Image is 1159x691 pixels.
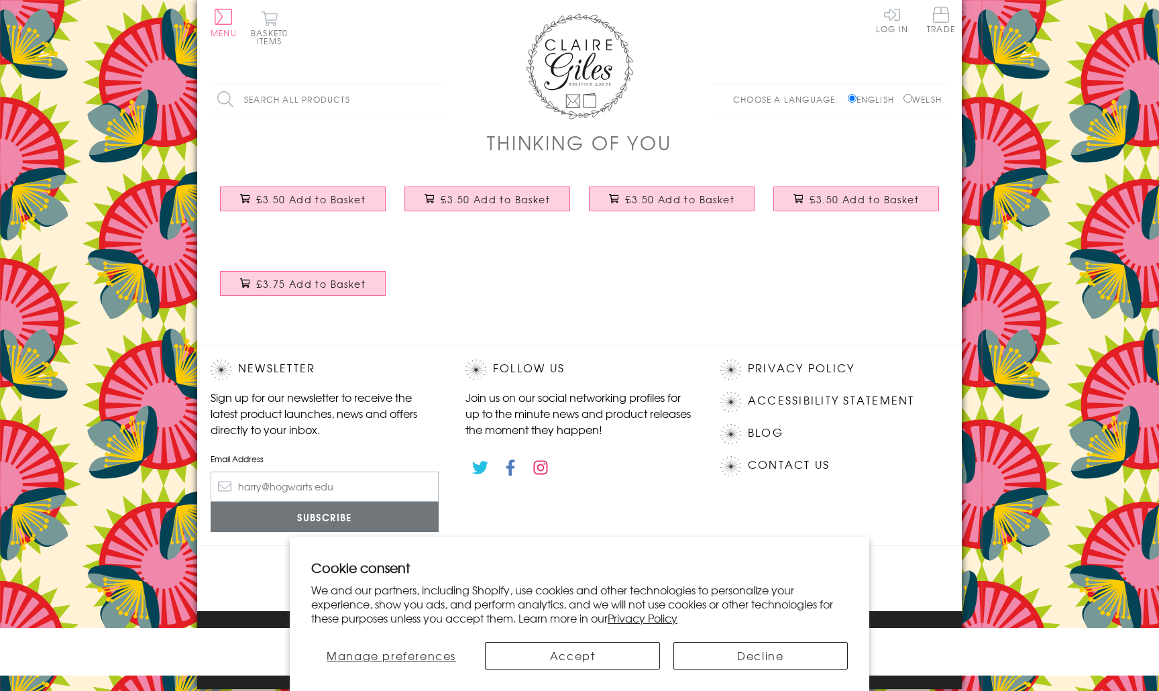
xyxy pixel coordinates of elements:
input: English [848,94,857,103]
span: £3.50 Add to Basket [625,193,734,206]
a: Sympathy, Sorry, Thinking of you Card, Flowers, Sorry £3.50 Add to Basket [764,176,948,234]
h2: Newsletter [211,360,439,380]
label: English [848,93,901,105]
h1: Thinking of You [487,129,671,156]
label: Email Address [211,453,439,465]
span: £3.50 Add to Basket [256,193,366,206]
a: Privacy Policy [748,360,854,378]
a: Blog [748,424,783,442]
label: Welsh [903,93,942,105]
span: Menu [211,27,237,39]
img: Claire Giles Greetings Cards [526,13,633,119]
button: Decline [673,642,848,670]
button: Menu [211,9,237,37]
a: Sympathy, Sorry, Thinking of you Card, Blue Star, Embellished with a padded star £3.50 Add to Basket [211,176,395,234]
p: We and our partners, including Shopify, use cookies and other technologies to personalize your ex... [311,583,848,625]
a: Trade [927,7,955,36]
a: Log In [876,7,908,33]
a: Privacy Policy [608,610,677,626]
span: 0 items [257,27,288,47]
span: £3.50 Add to Basket [810,193,919,206]
span: £3.50 Add to Basket [441,193,550,206]
button: Basket0 items [251,11,288,45]
button: £3.75 Add to Basket [220,271,386,296]
input: Subscribe [211,502,439,532]
h2: Cookie consent [311,558,848,577]
button: £3.50 Add to Basket [404,187,571,211]
button: Manage preferences [311,642,472,670]
span: Trade [927,7,955,33]
a: Sympathy, Sorry, Thinking of you Card, Heart, fabric butterfly Embellished £3.50 Add to Basket [579,176,764,234]
span: £3.75 Add to Basket [256,277,366,290]
span: Manage preferences [327,647,456,663]
a: Sympathy, Sorry, Thinking of you Card, Fern Flowers, Thoughts & Prayers £3.50 Add to Basket [395,176,579,234]
input: Search all products [211,85,445,115]
p: Choose a language: [733,93,845,105]
p: Sign up for our newsletter to receive the latest product launches, news and offers directly to yo... [211,389,439,437]
p: Join us on our social networking profiles for up to the minute news and product releases the mome... [465,389,694,437]
input: Welsh [903,94,912,103]
a: General Card Card, Telephone, Just to Say, Embellished with a colourful tassel £3.75 Add to Basket [211,261,395,319]
input: Search [432,85,445,115]
input: harry@hogwarts.edu [211,472,439,502]
button: £3.50 Add to Basket [773,187,940,211]
button: Accept [485,642,659,670]
a: Contact Us [748,456,830,474]
h2: Follow Us [465,360,694,380]
button: £3.50 Add to Basket [220,187,386,211]
button: £3.50 Add to Basket [589,187,755,211]
a: Accessibility Statement [748,392,915,410]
